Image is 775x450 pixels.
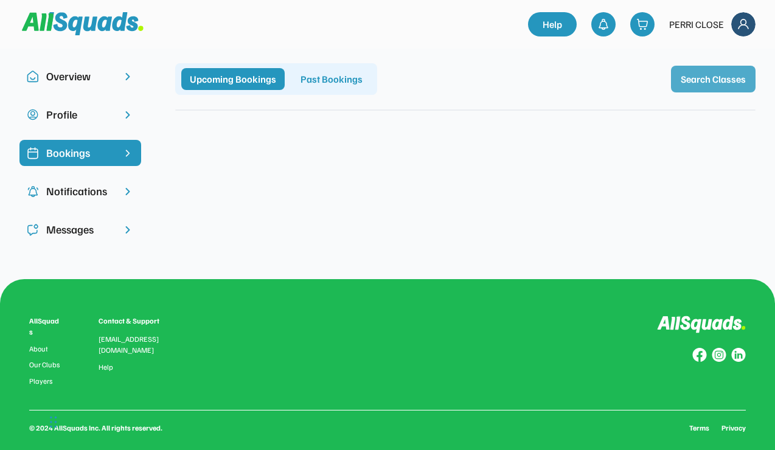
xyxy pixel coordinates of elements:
[636,18,648,30] img: shopping-cart-01%20%281%29.svg
[692,348,707,362] img: Group%20copy%208.svg
[122,147,134,159] img: chevron-right%20copy%203.svg
[671,66,756,92] button: Search Classes
[597,18,610,30] img: bell-03%20%281%29.svg
[657,316,746,333] img: Logo%20inverted.svg
[29,423,162,434] div: © 2024 AllSquads Inc. All rights reserved.
[27,224,39,236] img: Icon%20copy%205.svg
[528,12,577,36] a: Help
[99,316,174,327] div: Contact & Support
[46,221,114,238] div: Messages
[46,145,114,161] div: Bookings
[27,71,39,83] img: Icon%20copy%2010.svg
[99,363,113,372] a: Help
[46,68,114,85] div: Overview
[22,12,144,35] img: Squad%20Logo.svg
[122,109,134,121] img: chevron-right.svg
[99,334,174,356] div: [EMAIL_ADDRESS][DOMAIN_NAME]
[122,185,134,198] img: chevron-right.svg
[27,109,39,121] img: user-circle.svg
[181,68,285,90] div: Upcoming Bookings
[721,423,746,434] a: Privacy
[46,183,114,199] div: Notifications
[122,71,134,83] img: chevron-right.svg
[689,423,709,434] a: Terms
[46,106,114,123] div: Profile
[669,17,724,32] div: PERRI CLOSE
[292,68,371,90] div: Past Bookings
[29,316,62,337] div: AllSquads
[27,147,39,159] img: Icon%20%2819%29.svg
[29,377,62,386] a: Players
[27,185,39,198] img: Icon%20copy%204.svg
[731,12,756,36] img: Frame%2018.svg
[29,361,62,369] a: Our Clubs
[712,348,726,362] img: Group%20copy%207.svg
[731,348,746,362] img: Group%20copy%206.svg
[122,224,134,236] img: chevron-right.svg
[29,345,62,353] a: About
